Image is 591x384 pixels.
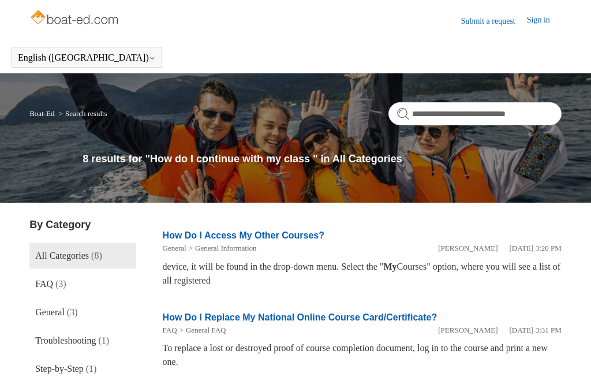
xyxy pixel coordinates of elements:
[29,300,136,325] a: General (3)
[18,53,156,63] button: English ([GEOGRAPHIC_DATA])
[29,356,136,382] a: Step-by-Step (1)
[163,243,186,254] li: General
[163,244,186,252] a: General
[510,326,562,334] time: 01/05/2024, 15:31
[388,102,562,125] input: Search
[98,335,109,345] span: (1)
[67,307,78,317] span: (3)
[461,15,527,27] a: Submit a request
[383,262,397,271] em: My
[57,109,107,118] li: Search results
[29,271,136,297] a: FAQ (3)
[186,243,257,254] li: General Information
[55,279,66,289] span: (3)
[35,279,53,289] span: FAQ
[29,109,57,118] li: Boat-Ed
[29,243,136,269] a: All Categories (8)
[29,217,136,233] h3: By Category
[438,243,498,254] li: [PERSON_NAME]
[163,230,324,240] a: How Do I Access My Other Courses?
[527,14,562,28] a: Sign in
[163,325,177,336] li: FAQ
[86,364,97,374] span: (1)
[35,335,96,345] span: Troubleshooting
[163,341,562,369] div: To replace a lost or destroyed proof of course completion document, log in to the course and prin...
[163,312,437,322] a: How Do I Replace My National Online Course Card/Certificate?
[29,328,136,353] a: Troubleshooting (1)
[163,326,177,334] a: FAQ
[35,364,84,374] span: Step-by-Step
[177,325,226,336] li: General FAQ
[83,151,561,167] h1: 8 results for "How do I continue with my class " in All Categories
[29,7,121,30] img: Boat-Ed Help Center home page
[35,307,65,317] span: General
[35,251,89,260] span: All Categories
[510,244,562,252] time: 01/05/2024, 15:20
[91,251,102,260] span: (8)
[186,326,226,334] a: General FAQ
[195,244,256,252] a: General Information
[29,109,54,118] a: Boat-Ed
[438,325,498,336] li: [PERSON_NAME]
[163,260,562,288] div: device, it will be found in the drop-down menu. Select the " Courses" option, where you will see ...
